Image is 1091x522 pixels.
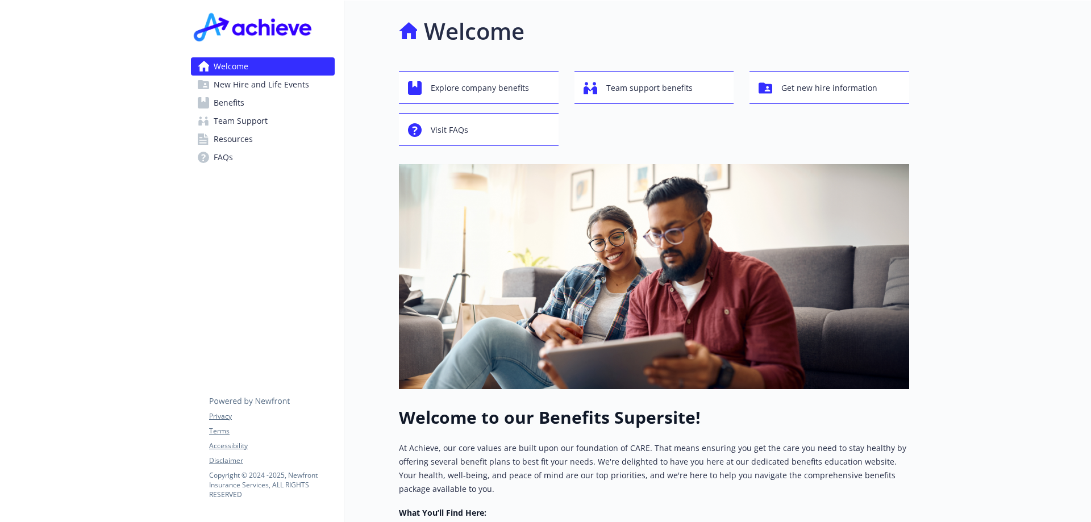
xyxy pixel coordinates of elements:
a: Disclaimer [209,456,334,466]
img: overview page banner [399,164,909,389]
a: Accessibility [209,441,334,451]
span: Get new hire information [781,77,877,99]
p: At Achieve, our core values are built upon our foundation of CARE. That means ensuring you get th... [399,441,909,496]
span: Explore company benefits [431,77,529,99]
span: Welcome [214,57,248,76]
strong: What You’ll Find Here: [399,507,486,518]
span: Benefits [214,94,244,112]
h1: Welcome [424,14,524,48]
a: Terms [209,426,334,436]
span: Team Support [214,112,268,130]
a: Privacy [209,411,334,421]
span: Team support benefits [606,77,693,99]
a: Team Support [191,112,335,130]
button: Get new hire information [749,71,909,104]
button: Team support benefits [574,71,734,104]
a: Welcome [191,57,335,76]
button: Visit FAQs [399,113,559,146]
span: Resources [214,130,253,148]
span: Visit FAQs [431,119,468,141]
a: Resources [191,130,335,148]
h1: Welcome to our Benefits Supersite! [399,407,909,428]
span: New Hire and Life Events [214,76,309,94]
a: New Hire and Life Events [191,76,335,94]
a: Benefits [191,94,335,112]
p: Copyright © 2024 - 2025 , Newfront Insurance Services, ALL RIGHTS RESERVED [209,470,334,499]
a: FAQs [191,148,335,166]
button: Explore company benefits [399,71,559,104]
span: FAQs [214,148,233,166]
